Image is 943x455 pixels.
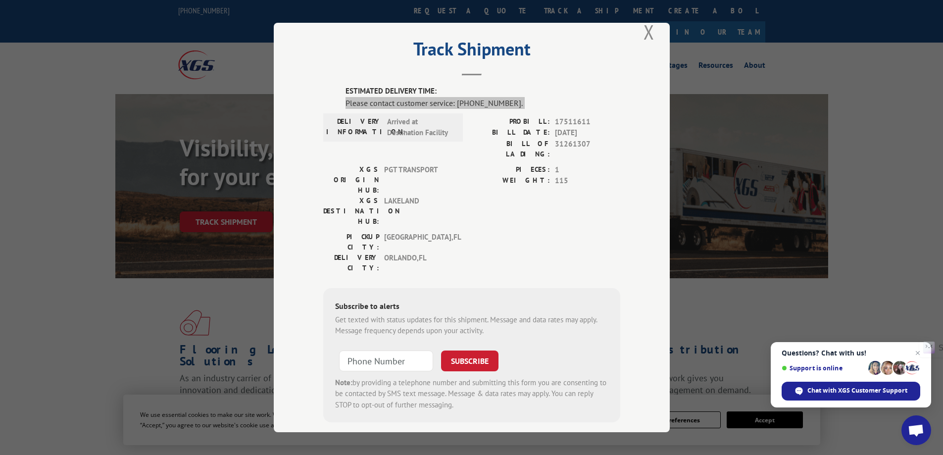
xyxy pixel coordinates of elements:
[555,175,620,187] span: 115
[641,18,657,46] button: Close modal
[323,253,379,273] label: DELIVERY CITY:
[555,139,620,159] span: 31261307
[472,164,550,176] label: PIECES:
[472,127,550,139] label: BILL DATE:
[384,232,451,253] span: [GEOGRAPHIC_DATA] , FL
[323,164,379,196] label: XGS ORIGIN HUB:
[807,386,907,395] span: Chat with XGS Customer Support
[782,349,920,357] span: Questions? Chat with us!
[387,116,454,139] span: Arrived at Destination Facility
[472,116,550,128] label: PROBILL:
[555,116,620,128] span: 17511611
[472,139,550,159] label: BILL OF LADING:
[335,300,608,314] div: Subscribe to alerts
[901,415,931,445] a: Open chat
[335,378,352,387] strong: Note:
[472,175,550,187] label: WEIGHT:
[323,232,379,253] label: PICKUP CITY:
[782,364,865,372] span: Support is online
[384,196,451,227] span: LAKELAND
[339,351,433,371] input: Phone Number
[326,116,382,139] label: DELIVERY INFORMATION:
[323,196,379,227] label: XGS DESTINATION HUB:
[384,164,451,196] span: PGT TRANSPORT
[384,253,451,273] span: ORLANDO , FL
[782,382,920,401] span: Chat with XGS Customer Support
[555,164,620,176] span: 1
[335,377,608,411] div: by providing a telephone number and submitting this form you are consenting to be contacted by SM...
[346,86,620,97] label: ESTIMATED DELIVERY TIME:
[323,42,620,61] h2: Track Shipment
[335,314,608,337] div: Get texted with status updates for this shipment. Message and data rates may apply. Message frequ...
[555,127,620,139] span: [DATE]
[441,351,498,371] button: SUBSCRIBE
[346,97,620,109] div: Please contact customer service: [PHONE_NUMBER].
